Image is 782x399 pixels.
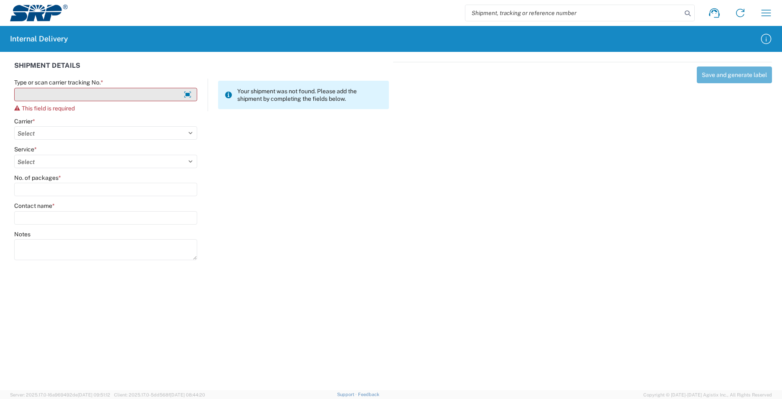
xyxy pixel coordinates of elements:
[14,62,389,79] div: SHIPMENT DETAILS
[465,5,682,21] input: Shipment, tracking or reference number
[22,105,75,112] span: This field is required
[237,87,382,102] span: Your shipment was not found. Please add the shipment by completing the fields below.
[643,391,772,399] span: Copyright © [DATE]-[DATE] Agistix Inc., All Rights Reserved
[14,146,37,153] label: Service
[10,392,110,397] span: Server: 2025.17.0-16a969492de
[14,118,35,125] label: Carrier
[170,392,205,397] span: [DATE] 08:44:20
[10,5,68,21] img: srp
[14,174,61,182] label: No. of packages
[78,392,110,397] span: [DATE] 09:51:12
[14,79,103,86] label: Type or scan carrier tracking No.
[114,392,205,397] span: Client: 2025.17.0-5dd568f
[10,34,68,44] h2: Internal Delivery
[14,230,30,238] label: Notes
[358,392,379,397] a: Feedback
[337,392,358,397] a: Support
[14,202,55,210] label: Contact name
